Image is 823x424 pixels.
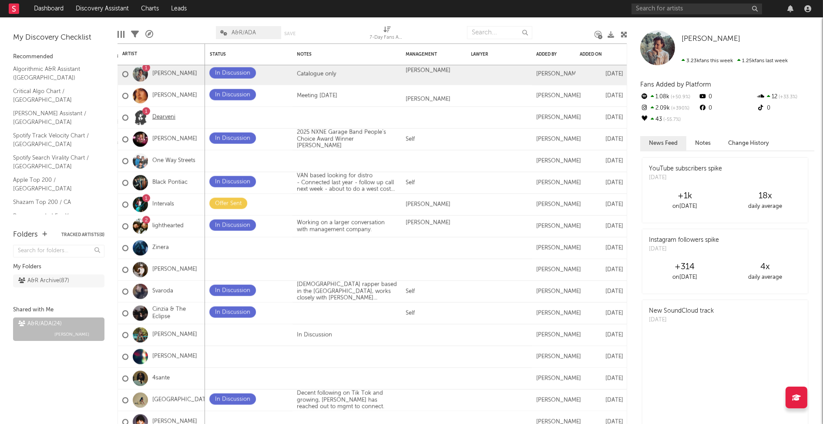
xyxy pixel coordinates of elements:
[152,375,170,382] a: 4sante
[152,397,211,404] a: [GEOGRAPHIC_DATA]
[61,233,104,237] button: Tracked Artists(0)
[13,262,104,272] div: My Folders
[725,262,806,272] div: 4 x
[13,230,38,240] div: Folders
[645,272,725,283] div: on [DATE]
[580,52,610,57] div: Added On
[536,353,581,360] div: [PERSON_NAME]
[536,157,581,164] div: [PERSON_NAME]
[118,22,124,47] div: Edit Columns
[152,136,197,143] a: [PERSON_NAME]
[18,276,69,286] div: A&R Archive ( 87 )
[152,306,201,321] a: Cinzia & The Eclipse
[215,177,250,187] div: In Discussion
[640,114,698,125] div: 43
[682,35,740,43] a: [PERSON_NAME]
[536,397,581,404] div: [PERSON_NAME]
[719,136,778,150] button: Change History
[18,319,62,329] div: A&R/ADA ( 24 )
[632,3,762,14] input: Search for artists
[649,174,722,182] div: [DATE]
[13,131,96,149] a: Spotify Track Velocity Chart / [GEOGRAPHIC_DATA]
[13,175,96,193] a: Apple Top 200 / [GEOGRAPHIC_DATA]
[284,31,296,36] button: Save
[536,266,581,273] div: [PERSON_NAME]
[536,179,581,186] div: [PERSON_NAME]
[13,52,104,62] div: Recommended
[122,51,188,57] div: Artist
[580,69,623,79] div: [DATE]
[232,30,256,36] span: A&R/ADA
[725,272,806,283] div: daily average
[580,112,623,123] div: [DATE]
[536,244,581,251] div: [PERSON_NAME]
[669,95,690,100] span: +50.9 %
[297,52,384,57] div: Notes
[536,331,581,338] div: [PERSON_NAME]
[580,243,623,253] div: [DATE]
[645,201,725,212] div: on [DATE]
[682,58,788,63] span: 1.25k fans last week
[645,262,725,272] div: +314
[536,288,581,295] div: [PERSON_NAME]
[686,136,719,150] button: Notes
[13,211,96,221] a: Recommended For You
[580,351,623,362] div: [DATE]
[152,244,169,252] a: Zinera
[292,173,401,193] div: VAN based looking for distro - Connected last year - follow up call next week - about to do a wes...
[406,52,449,57] div: Management
[536,52,558,57] div: Added By
[292,281,401,302] div: [DEMOGRAPHIC_DATA] rapper based in the [GEOGRAPHIC_DATA], works closely with [PERSON_NAME]
[649,245,719,254] div: [DATE]
[152,157,195,165] a: One Way Streets
[13,109,96,127] a: [PERSON_NAME] Assistant / [GEOGRAPHIC_DATA]
[536,92,581,99] div: [PERSON_NAME]
[471,52,514,57] div: Lawyer
[580,286,623,297] div: [DATE]
[580,156,623,166] div: [DATE]
[580,90,623,101] div: [DATE]
[13,197,96,207] a: Shazam Top 200 / CA
[682,58,733,63] span: 3.23k fans this week
[292,390,401,411] div: Decent following on Tik Tok and growing, [PERSON_NAME] has reached out to mgmt to connect.
[698,91,756,103] div: 0
[649,236,719,245] div: Instagram followers spike
[152,114,175,121] a: Dearveni
[401,136,419,143] div: Self
[215,307,250,318] div: In Discussion
[536,136,581,143] div: [PERSON_NAME]
[725,191,806,201] div: 18 x
[215,134,250,144] div: In Discussion
[401,67,455,80] div: [PERSON_NAME]
[152,353,197,361] a: [PERSON_NAME]
[640,81,711,88] span: Fans Added by Platform
[215,90,250,100] div: In Discussion
[670,106,689,111] span: +390 %
[698,103,756,114] div: 0
[536,223,581,230] div: [PERSON_NAME]
[580,264,623,275] div: [DATE]
[580,395,623,405] div: [DATE]
[215,220,250,231] div: In Discussion
[152,201,174,208] a: Intervals
[210,52,266,57] div: Status
[580,134,623,144] div: [DATE]
[580,177,623,188] div: [DATE]
[370,22,405,47] div: 7-Day Fans Added (7-Day Fans Added)
[370,33,405,43] div: 7-Day Fans Added (7-Day Fans Added)
[401,288,419,295] div: Self
[131,22,139,47] div: Filters
[580,373,623,384] div: [DATE]
[649,316,714,324] div: [DATE]
[215,68,250,79] div: In Discussion
[536,70,581,77] div: [PERSON_NAME]
[215,199,242,209] div: Offer Sent
[536,310,581,317] div: [PERSON_NAME]
[152,92,197,100] a: [PERSON_NAME]
[292,331,336,338] div: In Discussion
[215,286,250,296] div: In Discussion
[756,91,814,103] div: 12
[777,95,797,100] span: +33.3 %
[152,266,197,274] a: [PERSON_NAME]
